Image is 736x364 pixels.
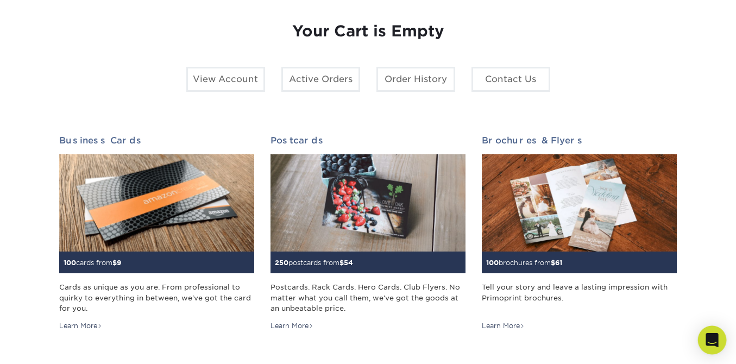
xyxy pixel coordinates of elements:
img: Brochures & Flyers [482,154,677,252]
span: $ [339,259,344,267]
a: Business Cards 100cards from$9 Cards as unique as you are. From professional to quirky to everyth... [59,135,254,331]
div: Learn More [482,321,525,331]
div: Learn More [271,321,313,331]
h2: Postcards [271,135,465,146]
div: Open Intercom Messenger [698,326,727,355]
a: Contact Us [471,67,550,92]
h2: Brochures & Flyers [482,135,677,146]
small: postcards from [275,259,353,267]
div: Learn More [59,321,102,331]
a: View Account [186,67,265,92]
span: 54 [344,259,353,267]
small: cards from [64,259,121,267]
span: 100 [64,259,76,267]
div: Cards as unique as you are. From professional to quirky to everything in between, we've got the c... [59,282,254,313]
span: 250 [275,259,288,267]
span: 9 [117,259,121,267]
img: Business Cards [59,154,254,252]
span: $ [551,259,555,267]
h1: Your Cart is Empty [59,22,677,41]
a: Order History [376,67,455,92]
iframe: Google Customer Reviews [3,331,92,360]
img: Postcards [271,154,465,252]
span: 61 [555,259,562,267]
div: Postcards. Rack Cards. Hero Cards. Club Flyers. No matter what you call them, we've got the goods... [271,282,465,313]
h2: Business Cards [59,135,254,146]
a: Brochures & Flyers 100brochures from$61 Tell your story and leave a lasting impression with Primo... [482,135,677,331]
span: $ [112,259,117,267]
span: 100 [486,259,499,267]
a: Active Orders [281,67,360,92]
div: Tell your story and leave a lasting impression with Primoprint brochures. [482,282,677,313]
a: Postcards 250postcards from$54 Postcards. Rack Cards. Hero Cards. Club Flyers. No matter what you... [271,135,465,331]
small: brochures from [486,259,562,267]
